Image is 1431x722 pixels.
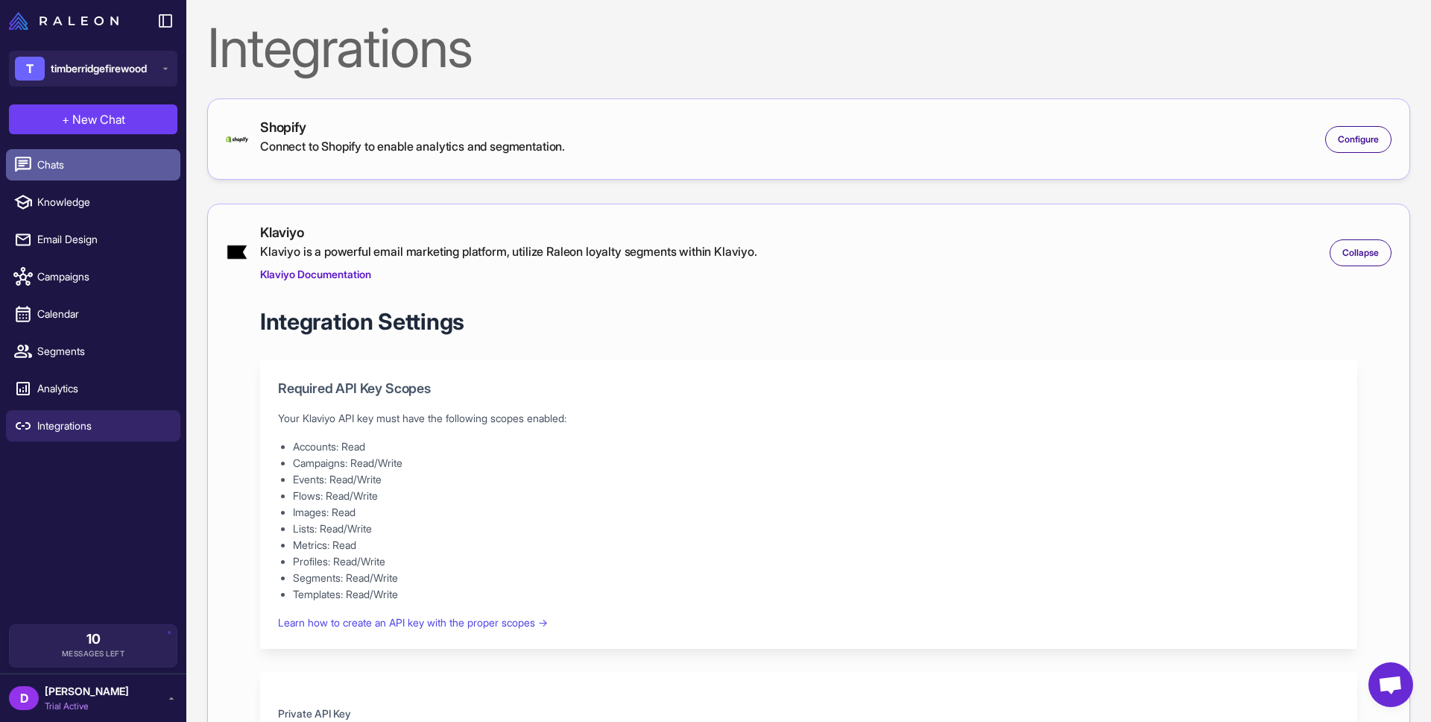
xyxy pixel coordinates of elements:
[226,244,248,260] img: klaviyo.png
[207,21,1410,75] div: Integrations
[293,504,1339,521] li: Images: Read
[6,336,180,367] a: Segments
[226,136,248,142] img: shopify-logo-primary-logo-456baa801ee66a0a435671082365958316831c9960c480451dd0330bcdae304f.svg
[62,110,69,128] span: +
[293,586,1339,603] li: Templates: Read/Write
[1368,662,1413,707] a: Open chat
[293,471,1339,488] li: Events: Read/Write
[6,149,180,180] a: Chats
[260,242,757,260] div: Klaviyo is a powerful email marketing platform, utilize Raleon loyalty segments within Klaviyo.
[293,553,1339,570] li: Profiles: Read/Write
[293,570,1339,586] li: Segments: Read/Write
[278,706,1339,722] label: Private API Key
[6,261,180,292] a: Campaigns
[278,616,548,629] a: Learn how to create an API key with the proper scopes →
[293,537,1339,553] li: Metrics: Read
[9,12,119,30] img: Raleon Logo
[45,683,129,700] span: [PERSON_NAME]
[86,632,101,646] span: 10
[293,439,1339,455] li: Accounts: Read
[260,307,464,336] h1: Integration Settings
[1338,133,1379,146] span: Configure
[37,269,168,285] span: Campaigns
[9,104,177,134] button: +New Chat
[37,380,168,397] span: Analytics
[293,455,1339,471] li: Campaigns: Read/Write
[260,222,757,242] div: Klaviyo
[293,488,1339,504] li: Flows: Read/Write
[37,306,168,322] span: Calendar
[278,410,1339,427] p: Your Klaviyo API key must have the following scopes enabled:
[37,418,168,434] span: Integrations
[260,266,757,283] a: Klaviyo Documentation
[6,410,180,442] a: Integrations
[260,137,565,155] div: Connect to Shopify to enable analytics and segmentation.
[9,51,177,87] button: Ttimberridgefirewood
[9,686,39,710] div: D
[278,378,1339,398] h2: Required API Key Scopes
[6,224,180,255] a: Email Design
[260,117,565,137] div: Shopify
[6,373,180,404] a: Analytics
[6,186,180,218] a: Knowledge
[1342,246,1379,260] span: Collapse
[293,521,1339,537] li: Lists: Read/Write
[72,110,125,128] span: New Chat
[15,57,45,81] div: T
[37,157,168,173] span: Chats
[62,648,125,659] span: Messages Left
[51,60,147,77] span: timberridgefirewood
[37,231,168,248] span: Email Design
[37,194,168,210] span: Knowledge
[6,298,180,330] a: Calendar
[45,700,129,713] span: Trial Active
[37,343,168,360] span: Segments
